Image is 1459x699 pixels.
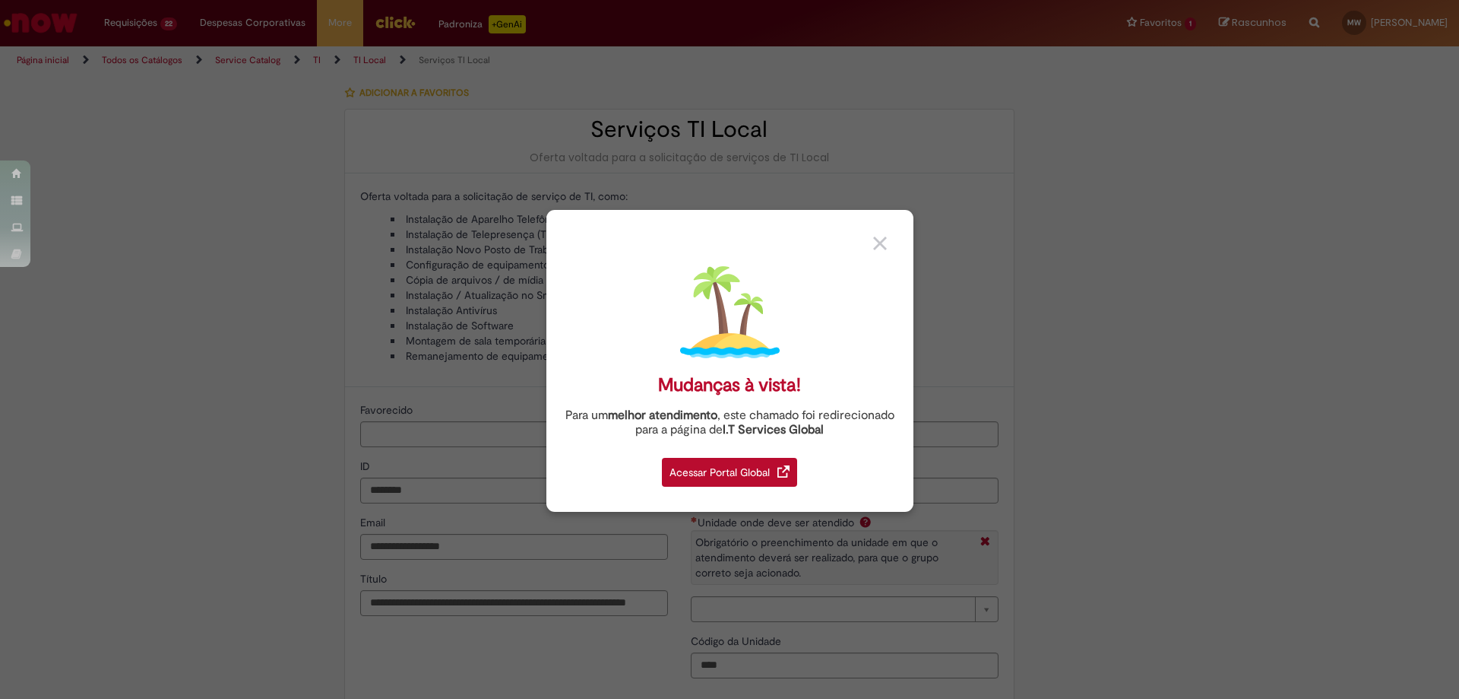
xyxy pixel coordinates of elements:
[662,458,797,487] div: Acessar Portal Global
[777,465,790,478] img: redirect_link.png
[658,374,801,396] div: Mudanças à vista!
[608,408,717,423] strong: melhor atendimento
[662,450,797,487] a: Acessar Portal Global
[723,414,824,437] a: I.T Services Global
[680,262,780,362] img: island.png
[873,237,887,250] img: close_button_grey.png
[558,408,902,437] div: Para um , este chamado foi redirecionado para a página de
